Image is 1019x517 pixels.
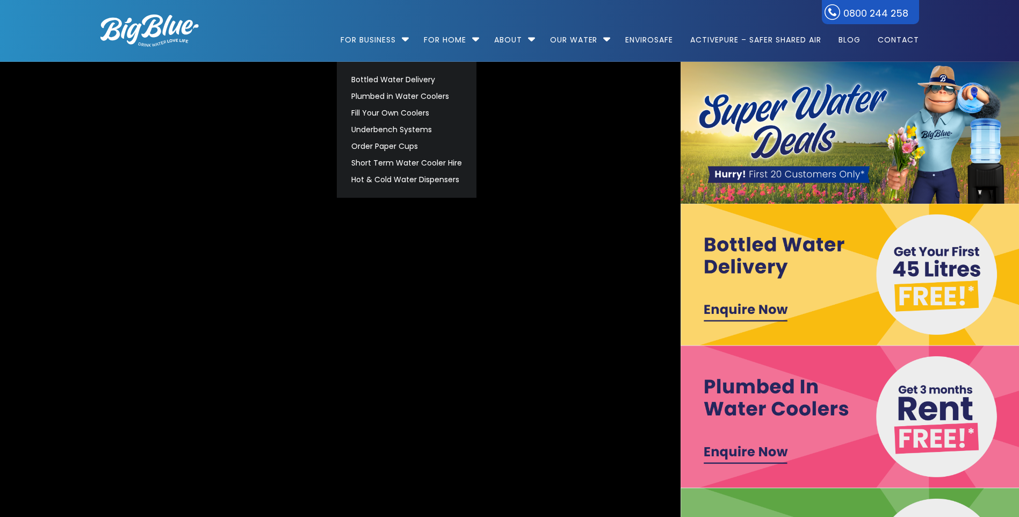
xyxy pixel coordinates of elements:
a: Fill Your Own Coolers [346,105,467,121]
a: Underbench Systems [346,121,467,138]
a: Hot & Cold Water Dispensers [346,171,467,188]
a: Order Paper Cups [346,138,467,155]
a: Short Term Water Cooler Hire [346,155,467,171]
a: Bottled Water Delivery [346,71,467,88]
img: logo [100,15,199,47]
a: Plumbed in Water Coolers [346,88,467,105]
